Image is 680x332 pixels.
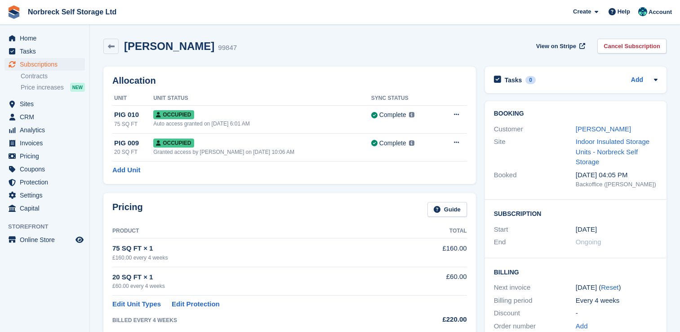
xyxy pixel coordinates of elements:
a: Add [576,321,588,332]
div: Next invoice [494,283,576,293]
span: Pricing [20,150,74,162]
span: Analytics [20,124,74,136]
td: £160.00 [401,238,467,267]
a: Norbreck Self Storage Ltd [24,4,120,19]
span: Ongoing [576,238,601,246]
span: Account [649,8,672,17]
span: Invoices [20,137,74,149]
a: menu [4,202,85,215]
a: menu [4,150,85,162]
div: Customer [494,124,576,135]
a: menu [4,124,85,136]
span: Protection [20,176,74,188]
a: Edit Unit Types [112,299,161,310]
a: View on Stripe [533,39,587,54]
span: View on Stripe [536,42,576,51]
a: Add [631,75,643,85]
div: £160.00 every 4 weeks [112,254,401,262]
a: Contracts [21,72,85,81]
div: Every 4 weeks [576,296,658,306]
span: Settings [20,189,74,202]
div: PIG 009 [114,138,153,148]
div: 20 SQ FT [114,148,153,156]
div: Auto access granted on [DATE] 6:01 AM [153,120,371,128]
span: Online Store [20,233,74,246]
div: Booked [494,170,576,189]
a: Cancel Subscription [597,39,667,54]
div: [DATE] ( ) [576,283,658,293]
div: PIG 010 [114,110,153,120]
span: Occupied [153,139,194,148]
h2: Allocation [112,76,467,86]
div: Site [494,137,576,167]
h2: Booking [494,110,658,117]
div: Complete [379,110,406,120]
img: icon-info-grey-7440780725fd019a000dd9b08b2336e03edf1995a4989e88bcd33f0948082b44.svg [409,140,414,146]
span: Help [618,7,630,16]
img: Sally King [638,7,647,16]
span: Occupied [153,110,194,119]
a: Preview store [74,234,85,245]
a: menu [4,58,85,71]
div: 75 SQ FT [114,120,153,128]
span: Create [573,7,591,16]
span: Home [20,32,74,45]
div: £220.00 [401,314,467,325]
a: menu [4,137,85,149]
a: menu [4,189,85,202]
a: Reset [601,283,618,291]
h2: Billing [494,267,658,276]
a: Indoor Insulated Storage Units - Norbreck Self Storage [576,138,649,166]
a: menu [4,32,85,45]
h2: Tasks [505,76,522,84]
div: Billing period [494,296,576,306]
td: £60.00 [401,267,467,295]
h2: [PERSON_NAME] [124,40,214,52]
a: menu [4,45,85,58]
span: Capital [20,202,74,215]
a: [PERSON_NAME] [576,125,631,133]
a: menu [4,98,85,110]
a: Add Unit [112,165,140,175]
div: £60.00 every 4 weeks [112,282,401,290]
span: Coupons [20,163,74,175]
a: menu [4,111,85,123]
th: Total [401,224,467,238]
a: menu [4,233,85,246]
a: Price increases NEW [21,82,85,92]
div: BILLED EVERY 4 WEEKS [112,316,401,324]
a: Edit Protection [172,299,220,310]
a: menu [4,176,85,188]
th: Product [112,224,401,238]
div: Discount [494,308,576,319]
th: Unit [112,91,153,106]
div: Start [494,224,576,235]
div: Complete [379,139,406,148]
span: CRM [20,111,74,123]
span: Sites [20,98,74,110]
div: 99847 [218,43,237,53]
a: menu [4,163,85,175]
h2: Pricing [112,202,143,217]
span: Storefront [8,222,89,231]
h2: Subscription [494,209,658,218]
th: Sync Status [371,91,438,106]
div: Order number [494,321,576,332]
div: 20 SQ FT × 1 [112,272,401,283]
span: Subscriptions [20,58,74,71]
div: 75 SQ FT × 1 [112,243,401,254]
div: [DATE] 04:05 PM [576,170,658,180]
time: 2025-08-17 23:00:00 UTC [576,224,597,235]
div: End [494,237,576,247]
a: Guide [427,202,467,217]
div: Granted access by [PERSON_NAME] on [DATE] 10:06 AM [153,148,371,156]
div: 0 [525,76,536,84]
div: - [576,308,658,319]
span: Price increases [21,83,64,92]
span: Tasks [20,45,74,58]
div: Backoffice ([PERSON_NAME]) [576,180,658,189]
div: NEW [70,83,85,92]
img: stora-icon-8386f47178a22dfd0bd8f6a31ec36ba5ce8667c1dd55bd0f319d3a0aa187defe.svg [7,5,21,19]
img: icon-info-grey-7440780725fd019a000dd9b08b2336e03edf1995a4989e88bcd33f0948082b44.svg [409,112,414,117]
th: Unit Status [153,91,371,106]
